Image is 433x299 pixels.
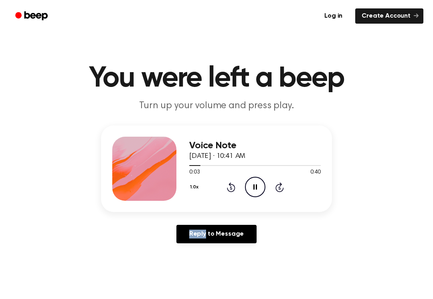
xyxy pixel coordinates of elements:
a: Beep [10,8,55,24]
a: Reply to Message [176,225,257,243]
a: Create Account [355,8,423,24]
h1: You were left a beep [11,64,422,93]
h3: Voice Note [189,140,321,151]
span: 0:40 [310,168,321,177]
span: [DATE] · 10:41 AM [189,153,245,160]
button: 1.0x [189,180,201,194]
span: 0:03 [189,168,200,177]
a: Log in [316,7,350,25]
p: Turn up your volume and press play. [63,99,370,113]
